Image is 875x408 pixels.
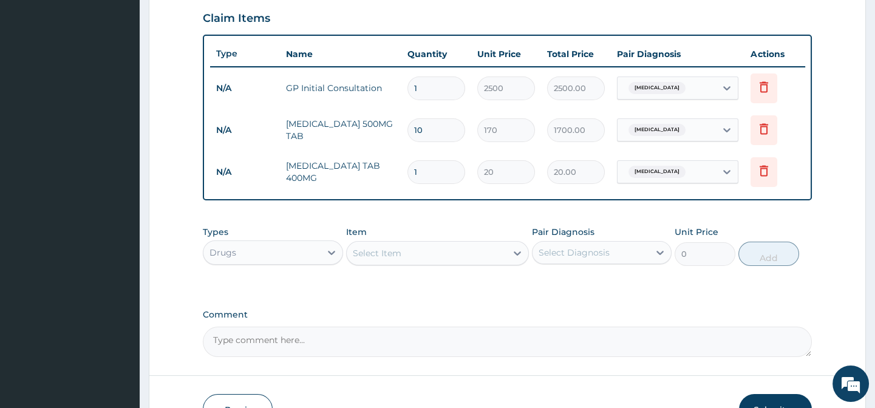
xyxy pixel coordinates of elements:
span: [MEDICAL_DATA] [628,166,686,178]
td: [MEDICAL_DATA] 500MG TAB [280,112,401,148]
span: We're online! [70,125,168,248]
td: N/A [210,119,280,141]
h3: Claim Items [203,12,270,25]
th: Unit Price [471,42,541,66]
div: Minimize live chat window [199,6,228,35]
th: Actions [744,42,805,66]
div: Drugs [209,246,236,259]
img: d_794563401_company_1708531726252_794563401 [22,61,49,91]
textarea: Type your message and hit 'Enter' [6,276,231,318]
td: GP Initial Consultation [280,76,401,100]
label: Pair Diagnosis [532,226,594,238]
td: N/A [210,77,280,100]
th: Pair Diagnosis [611,42,744,66]
div: Select Item [353,247,401,259]
span: [MEDICAL_DATA] [628,82,686,94]
label: Item [346,226,367,238]
div: Select Diagnosis [539,246,610,259]
div: Chat with us now [63,68,204,84]
th: Name [280,42,401,66]
th: Type [210,42,280,65]
th: Quantity [401,42,471,66]
label: Types [203,227,228,237]
td: [MEDICAL_DATA] TAB 400MG [280,154,401,190]
span: [MEDICAL_DATA] [628,124,686,136]
th: Total Price [541,42,611,66]
button: Add [738,242,799,266]
td: N/A [210,161,280,183]
label: Unit Price [675,226,718,238]
label: Comment [203,310,811,320]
